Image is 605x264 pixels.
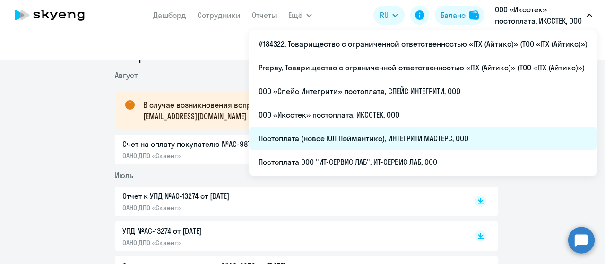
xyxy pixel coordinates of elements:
a: Отчеты [252,10,277,20]
p: ОАНО ДПО «Скаенг» [122,152,321,160]
img: balance [469,10,479,20]
span: Июль [115,170,133,180]
p: ОАНО ДПО «Скаенг» [122,238,321,247]
button: Балансbalance [435,6,484,25]
p: Счет на оплату покупателю №AC-9870 от [DATE] [122,138,321,150]
span: Ещё [288,9,302,21]
p: Отчет к УПД №AC-13274 от [DATE] [122,190,321,202]
div: Баланс [441,9,466,21]
button: Ещё [288,6,312,25]
p: ООО «Иксстек» постоплата, ИКССТЕК, ООО [495,4,583,26]
p: ОАНО ДПО «Скаенг» [122,204,321,212]
button: ООО «Иксстек» постоплата, ИКССТЕК, ООО [490,4,597,26]
a: Счет на оплату покупателю №AC-9870 от [DATE]ОАНО ДПО «Скаенг»Оплачен [122,138,455,160]
span: RU [380,9,389,21]
span: Август [115,70,138,80]
ul: Ещё [249,30,597,176]
a: УПД №AC-13274 от [DATE]ОАНО ДПО «Скаенг» [122,225,455,247]
button: RU [373,6,405,25]
a: Отчет к УПД №AC-13274 от [DATE]ОАНО ДПО «Скаенг» [122,190,455,212]
p: В случае возникновения вопросов по документам, напишите, пожалуйста, на почту [EMAIL_ADDRESS][DOM... [143,99,481,122]
a: Сотрудники [198,10,241,20]
a: Дашборд [153,10,186,20]
p: УПД №AC-13274 от [DATE] [122,225,321,237]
